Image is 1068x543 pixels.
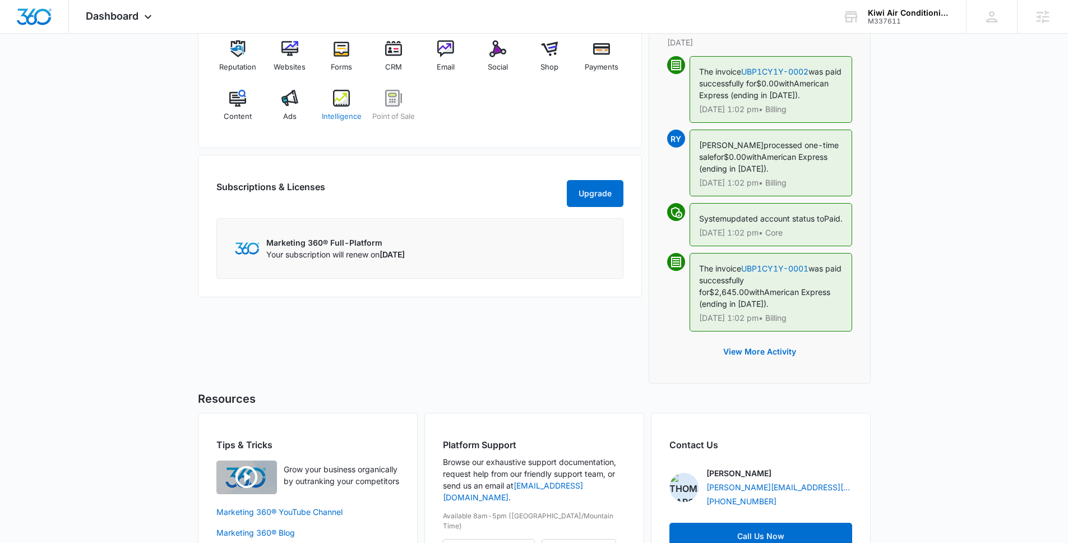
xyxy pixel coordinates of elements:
[528,40,571,81] a: Shop
[669,473,699,502] img: Thomas Baron
[380,250,405,259] span: [DATE]
[580,40,623,81] a: Payments
[709,287,749,297] span: $2,645.00
[699,140,764,150] span: [PERSON_NAME]
[266,237,405,249] p: Marketing 360® Full-Platform
[216,180,325,203] h2: Subscriptions & Licenses
[699,287,830,309] span: American Express (ending in [DATE]).
[699,314,843,322] p: [DATE] 1:02 pm • Billing
[372,40,415,81] a: CRM
[437,62,455,73] span: Email
[488,62,508,73] span: Social
[322,111,362,122] span: Intelligence
[868,17,950,25] div: account id
[219,62,256,73] span: Reputation
[724,152,746,162] span: $0.00
[741,264,808,273] a: UBP1CY1Y-0001
[476,40,519,81] a: Social
[274,62,306,73] span: Websites
[268,90,311,130] a: Ads
[86,10,138,22] span: Dashboard
[727,214,824,223] span: updated account status to
[699,152,827,173] span: American Express (ending in [DATE]).
[699,264,842,297] span: was paid successfully for
[699,229,843,237] p: [DATE] 1:02 pm • Core
[699,140,839,162] span: processed one-time sale
[714,152,724,162] span: for
[331,62,352,73] span: Forms
[706,467,771,479] p: [PERSON_NAME]
[756,79,779,88] span: $0.00
[706,481,852,493] a: [PERSON_NAME][EMAIL_ADDRESS][PERSON_NAME][DOMAIN_NAME]
[216,40,260,81] a: Reputation
[372,111,415,122] span: Point of Sale
[443,456,626,503] p: Browse our exhaustive support documentation, request help from our friendly support team, or send...
[699,214,727,223] span: System
[235,242,260,254] img: Marketing 360 Logo
[741,67,808,76] a: UBP1CY1Y-0002
[216,438,399,452] h2: Tips & Tricks
[216,527,399,539] a: Marketing 360® Blog
[706,495,776,507] a: [PHONE_NUMBER]
[824,214,843,223] span: Paid.
[540,62,558,73] span: Shop
[669,438,852,452] h2: Contact Us
[283,111,297,122] span: Ads
[667,36,852,48] p: [DATE]
[320,40,363,81] a: Forms
[284,463,399,487] p: Grow your business organically by outranking your competitors
[216,90,260,130] a: Content
[667,130,685,148] span: RY
[699,264,741,273] span: The invoice
[216,506,399,518] a: Marketing 360® YouTube Channel
[699,67,741,76] span: The invoice
[779,79,794,88] span: with
[385,62,402,73] span: CRM
[567,180,623,207] button: Upgrade
[198,390,871,407] h5: Resources
[746,152,761,162] span: with
[266,249,405,260] p: Your subscription will renew on
[585,62,618,73] span: Payments
[268,40,311,81] a: Websites
[372,90,415,130] a: Point of Sale
[749,287,764,297] span: with
[216,461,277,494] img: Quick Overview Video
[443,438,626,452] h2: Platform Support
[699,179,843,187] p: [DATE] 1:02 pm • Billing
[443,511,626,531] p: Available 8am-5pm ([GEOGRAPHIC_DATA]/Mountain Time)
[699,105,843,113] p: [DATE] 1:02 pm • Billing
[868,8,950,17] div: account name
[424,40,468,81] a: Email
[224,111,252,122] span: Content
[320,90,363,130] a: Intelligence
[712,338,807,365] button: View More Activity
